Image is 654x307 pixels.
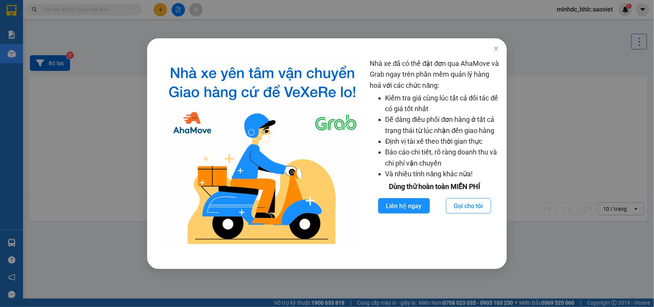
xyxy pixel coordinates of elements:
span: close [493,46,499,52]
li: Báo cáo chi tiết, rõ ràng doanh thu và chi phí vận chuyển [385,147,499,169]
div: Nhà xe đã có thể đặt đơn qua AhaMove và Grab ngay trên phần mềm quản lý hàng hoá với các chức năng: [370,58,499,250]
span: Gọi cho tôi [454,201,483,211]
button: Close [485,38,507,60]
div: Dùng thử hoàn toàn MIỄN PHÍ [370,181,499,192]
button: Gọi cho tôi [446,198,491,213]
li: Kiểm tra giá cùng lúc tất cả đối tác để có giá tốt nhất [385,93,499,115]
span: Liên hệ ngay [386,201,422,211]
li: Và nhiều tính năng khác nữa! [385,169,499,179]
button: Liên hệ ngay [378,198,430,213]
li: Định vị tài xế theo thời gian thực [385,136,499,147]
img: logo [161,58,364,250]
li: Dễ dàng điều phối đơn hàng ở tất cả trạng thái từ lúc nhận đến giao hàng [385,114,499,136]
